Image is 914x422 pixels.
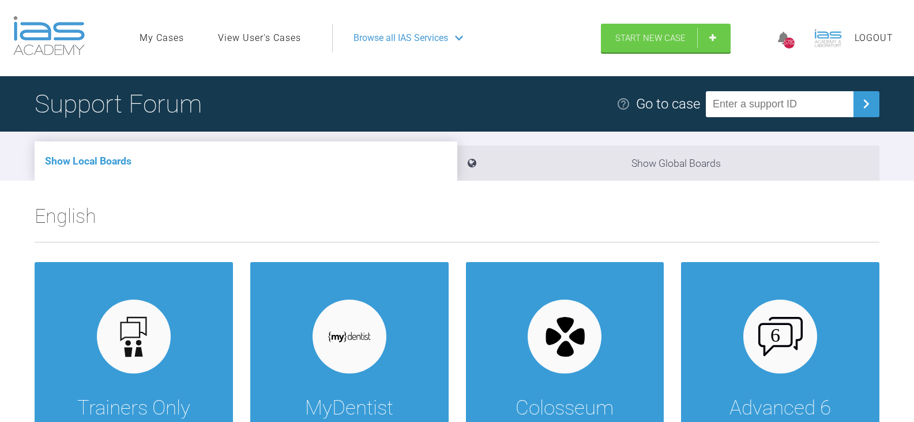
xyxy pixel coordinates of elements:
[35,200,879,242] h2: English
[601,24,731,53] a: Start New Case
[616,97,630,111] img: help.e70b9f3d.svg
[35,84,202,124] h1: Support Forum
[784,38,795,48] div: 5782
[13,16,85,55] img: logo-light.3e3ef733.png
[140,31,184,46] a: My Cases
[636,93,700,115] div: Go to case
[457,145,880,181] li: Show Global Boards
[615,33,686,43] span: Start New Case
[218,31,301,46] a: View User's Cases
[111,315,156,359] img: default.3be3f38f.svg
[327,331,371,343] img: mydentist.1050c378.svg
[855,31,893,46] a: Logout
[758,317,803,356] img: advanced-6.cf6970cb.svg
[706,91,853,117] input: Enter a support ID
[857,95,875,113] img: chevronRight.28bd32b0.svg
[811,21,845,55] img: profile.png
[353,31,448,46] span: Browse all IAS Services
[543,314,587,359] img: colosseum.3af2006a.svg
[35,141,457,181] li: Show Local Boards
